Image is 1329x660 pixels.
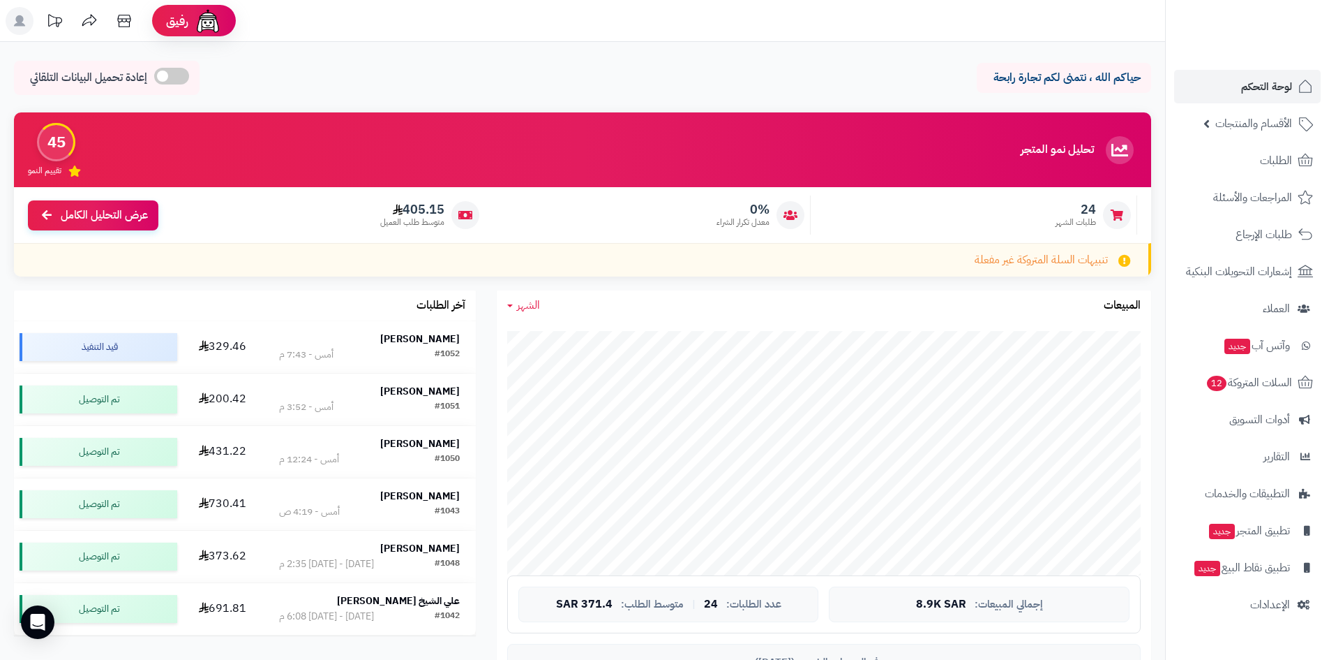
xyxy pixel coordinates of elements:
span: | [692,599,696,610]
a: التطبيقات والخدمات [1174,477,1321,511]
a: أدوات التسويق [1174,403,1321,437]
span: 12 [1207,376,1226,391]
span: السلات المتروكة [1206,373,1292,393]
a: الطلبات [1174,144,1321,177]
a: تطبيق نقاط البيعجديد [1174,551,1321,585]
td: 373.62 [183,531,263,582]
a: الشهر [507,298,540,314]
div: أمس - 3:52 م [279,400,333,414]
td: 329.46 [183,321,263,373]
span: عرض التحليل الكامل [61,207,148,223]
span: طلبات الشهر [1056,217,1096,228]
a: تحديثات المنصة [37,7,72,38]
div: قيد التنفيذ [20,333,177,361]
h3: آخر الطلبات [416,300,465,312]
div: أمس - 7:43 م [279,348,333,362]
div: Open Intercom Messenger [21,606,54,639]
span: إعادة تحميل البيانات التلقائي [30,70,147,86]
span: التطبيقات والخدمات [1205,484,1290,504]
span: المراجعات والأسئلة [1213,188,1292,207]
strong: [PERSON_NAME] [380,437,460,451]
img: ai-face.png [194,7,222,35]
a: لوحة التحكم [1174,70,1321,103]
span: 405.15 [380,202,444,217]
span: وآتس آب [1223,336,1290,355]
a: تطبيق المتجرجديد [1174,514,1321,548]
p: حياكم الله ، نتمنى لكم تجارة رابحة [987,70,1141,86]
a: المراجعات والأسئلة [1174,181,1321,214]
img: logo-2.png [1234,10,1316,40]
span: متوسط الطلب: [621,599,684,610]
a: عرض التحليل الكامل [28,200,158,230]
strong: [PERSON_NAME] [380,384,460,399]
span: 24 [1056,202,1096,217]
div: تم التوصيل [20,490,177,518]
span: 24 [704,599,718,611]
span: رفيق [166,13,188,29]
span: إجمالي المبيعات: [975,599,1043,610]
div: أمس - 12:24 م [279,453,339,467]
div: #1050 [435,453,460,467]
strong: [PERSON_NAME] [380,332,460,346]
div: [DATE] - [DATE] 6:08 م [279,610,374,624]
div: تم التوصيل [20,386,177,413]
a: إشعارات التحويلات البنكية [1174,255,1321,288]
span: متوسط طلب العميل [380,217,444,228]
span: معدل تكرار الشراء [716,217,769,228]
span: 8.9K SAR [916,599,966,611]
a: العملاء [1174,292,1321,325]
span: العملاء [1263,299,1290,318]
td: 691.81 [183,583,263,635]
div: #1051 [435,400,460,414]
span: جديد [1224,339,1250,354]
span: الأقسام والمنتجات [1215,114,1292,133]
div: #1042 [435,610,460,624]
span: تقييم النمو [28,165,61,177]
a: التقارير [1174,440,1321,474]
span: تطبيق نقاط البيع [1193,558,1290,578]
span: الإعدادات [1250,595,1290,615]
div: [DATE] - [DATE] 2:35 م [279,557,374,571]
h3: تحليل نمو المتجر [1021,144,1094,156]
div: تم التوصيل [20,595,177,623]
span: أدوات التسويق [1229,410,1290,430]
span: تنبيهات السلة المتروكة غير مفعلة [975,252,1108,268]
span: لوحة التحكم [1241,77,1292,96]
h3: المبيعات [1104,300,1141,312]
span: جديد [1209,524,1235,539]
a: السلات المتروكة12 [1174,366,1321,399]
span: طلبات الإرجاع [1236,225,1292,244]
span: 371.4 SAR [556,599,613,611]
strong: علي الشيخ [PERSON_NAME] [337,594,460,608]
td: 431.22 [183,426,263,478]
td: 730.41 [183,478,263,530]
td: 200.42 [183,374,263,425]
div: تم التوصيل [20,543,177,571]
span: جديد [1194,561,1220,576]
span: الشهر [517,297,540,314]
div: أمس - 4:19 ص [279,505,340,519]
a: الإعدادات [1174,588,1321,622]
a: طلبات الإرجاع [1174,218,1321,251]
div: #1043 [435,505,460,519]
span: تطبيق المتجر [1208,521,1290,541]
strong: [PERSON_NAME] [380,541,460,556]
span: الطلبات [1260,151,1292,170]
span: إشعارات التحويلات البنكية [1186,262,1292,281]
div: #1052 [435,348,460,362]
span: التقارير [1263,447,1290,467]
span: 0% [716,202,769,217]
div: تم التوصيل [20,438,177,466]
span: عدد الطلبات: [726,599,781,610]
div: #1048 [435,557,460,571]
a: وآتس آبجديد [1174,329,1321,362]
strong: [PERSON_NAME] [380,489,460,504]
